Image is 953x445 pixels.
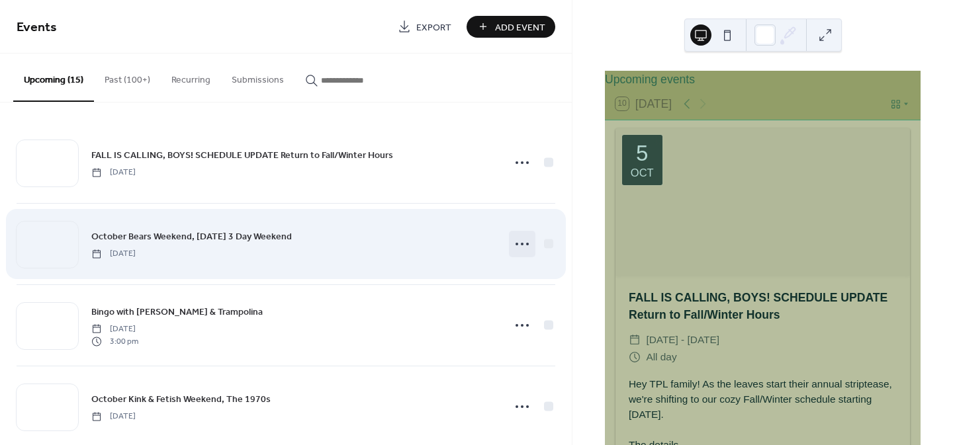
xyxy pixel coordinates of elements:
[615,289,910,324] div: FALL IS CALLING, BOYS! SCHEDULE UPDATE Return to Fall/Winter Hours
[91,229,292,244] a: October Bears Weekend, [DATE] 3 Day Weekend
[91,393,271,407] span: October Kink & Fetish Weekend, The 1970s
[91,391,271,407] a: October Kink & Fetish Weekend, The 1970s
[17,15,57,40] span: Events
[91,149,393,163] span: FALL IS CALLING, BOYS! SCHEDULE UPDATE Return to Fall/Winter Hours
[416,20,451,34] span: Export
[646,348,676,366] span: All day
[388,16,461,38] a: Export
[629,331,641,348] div: ​
[221,54,295,101] button: Submissions
[91,305,263,319] span: Bingo with [PERSON_NAME] & Trampolina
[605,71,921,88] div: Upcoming events
[636,142,648,164] div: 5
[646,331,719,348] span: [DATE] - [DATE]
[91,147,393,163] a: FALL IS CALLING, BOYS! SCHEDULE UPDATE Return to Fall/Winter Hours
[495,20,545,34] span: Add Event
[629,348,641,366] div: ​
[91,167,136,179] span: [DATE]
[631,167,654,179] div: Oct
[161,54,221,101] button: Recurring
[91,248,136,260] span: [DATE]
[467,16,555,38] button: Add Event
[91,335,138,347] span: 3:00 pm
[91,304,263,319] a: Bingo with [PERSON_NAME] & Trampolina
[91,323,138,335] span: [DATE]
[13,54,94,102] button: Upcoming (15)
[91,411,136,423] span: [DATE]
[91,230,292,244] span: October Bears Weekend, [DATE] 3 Day Weekend
[94,54,161,101] button: Past (100+)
